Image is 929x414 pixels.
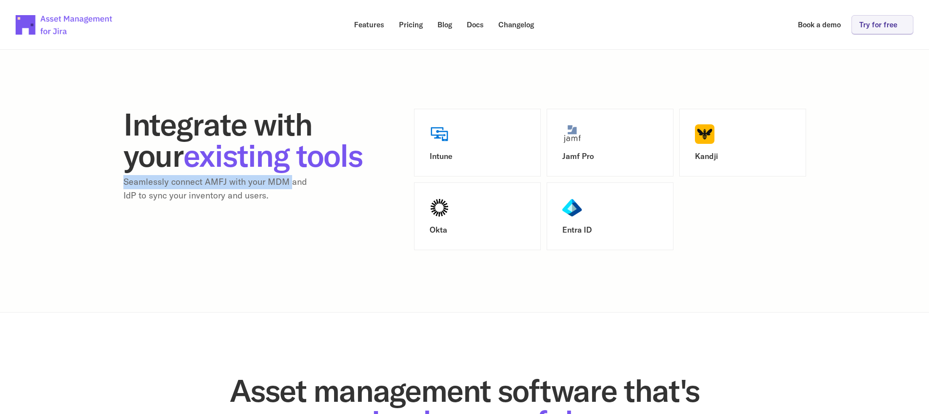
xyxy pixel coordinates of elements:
p: Pricing [399,21,423,28]
p: Try for free [859,21,897,28]
p: Docs [467,21,484,28]
p: Book a demo [798,21,841,28]
h3: Jamf Pro [562,152,658,161]
a: Changelog [492,15,541,34]
a: Docs [460,15,491,34]
a: Blog [431,15,459,34]
h3: Okta [430,225,525,235]
h2: Integrate with your [123,109,367,171]
span: existing tools [183,136,362,175]
a: Features [347,15,391,34]
h3: Kandji [695,152,791,161]
p: Seamlessly connect AMFJ with your MDM and IdP to sync your inventory and users. [123,175,318,203]
a: Book a demo [791,15,848,34]
h3: Intune [430,152,525,161]
a: Try for free [851,15,913,34]
p: Features [354,21,384,28]
p: Blog [437,21,452,28]
a: Pricing [392,15,430,34]
p: Changelog [498,21,534,28]
h3: Entra ID [562,225,658,235]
